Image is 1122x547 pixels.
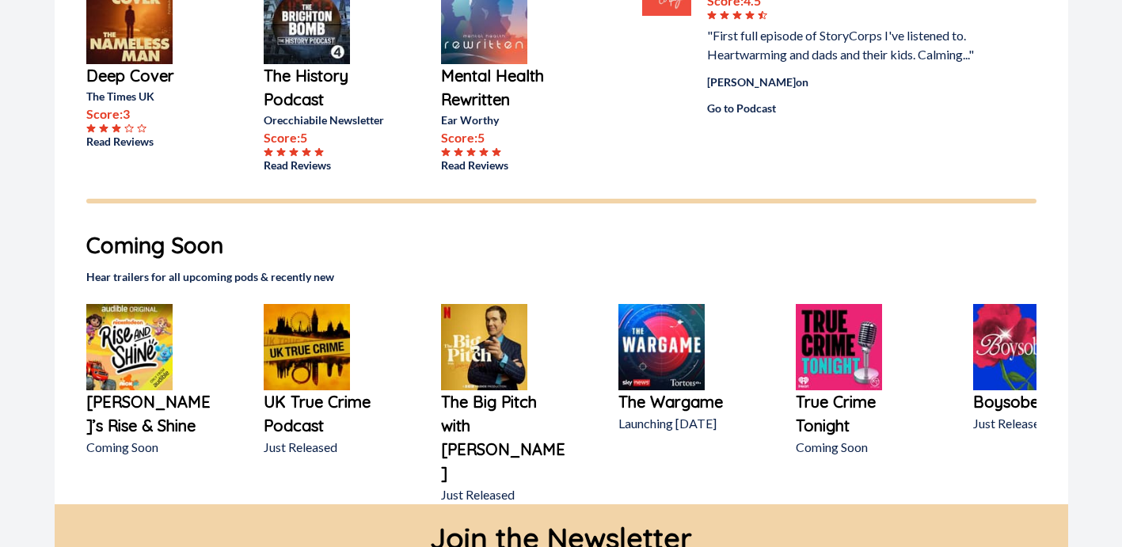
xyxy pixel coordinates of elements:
a: The Big Pitch with [PERSON_NAME] [441,390,568,485]
img: UK True Crime Podcast [264,304,350,390]
h1: Coming Soon [86,229,1036,262]
a: Go to Podcast [707,100,1005,116]
a: Read Reviews [441,157,568,173]
a: Boysober [973,390,1100,414]
a: Mental Health Rewritten [441,64,568,112]
a: The History Podcast [264,64,390,112]
img: Nick Jr’s Rise & Shine [86,304,173,390]
p: Just Released [441,485,568,504]
div: "First full episode of StoryCorps I've listened to. Heartwarming and dads and their kids. Calming... [707,26,1005,64]
a: Read Reviews [86,133,213,150]
img: The Wargame [618,304,705,390]
a: Deep Cover [86,64,213,88]
a: UK True Crime Podcast [264,390,390,438]
p: Score: 3 [86,104,213,123]
p: Coming Soon [796,438,922,457]
img: True Crime Tonight [796,304,882,390]
p: Just Released [264,438,390,457]
p: Launching [DATE] [618,414,745,433]
a: [PERSON_NAME]’s Rise & Shine [86,390,213,438]
p: Score: 5 [264,128,390,147]
a: Read Reviews [264,157,390,173]
p: Ear Worthy [441,112,568,128]
div: [PERSON_NAME] on [707,74,1005,90]
a: True Crime Tonight [796,390,922,438]
p: Just Released [973,414,1100,433]
p: Orecchiabile Newsletter [264,112,390,128]
img: The Big Pitch with Jimmy Carr [441,304,527,390]
h2: Hear trailers for all upcoming pods & recently new [86,268,1036,285]
p: Coming Soon [86,438,213,457]
img: Boysober [973,304,1059,390]
a: The Wargame [618,390,745,414]
p: The Times UK [86,88,213,104]
p: Score: 5 [441,128,568,147]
